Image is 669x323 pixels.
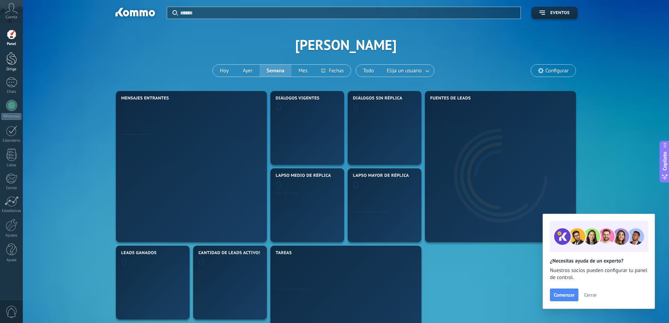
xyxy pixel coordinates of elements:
[531,7,578,19] button: Eventos
[581,290,600,300] button: Cerrar
[276,96,320,101] span: Diálogos vigentes
[198,251,261,256] span: Cantidad de leads activos
[7,163,16,168] font: Listas
[386,66,423,76] span: Elija un usuario
[314,65,350,77] button: Fechas
[121,255,127,269] text: 0
[276,178,282,192] text: 0
[545,68,569,74] span: Configurar
[3,114,20,119] font: WhatsApp
[276,251,292,256] span: Tareas
[353,178,359,192] text: 0
[6,67,16,72] font: Dirige
[430,96,471,101] span: Fuentes de leads
[381,65,434,77] button: Elija un usuario
[550,258,648,264] h2: ¿Necesitas ayuda de un experto?
[7,89,16,94] font: Chats
[198,255,204,269] text: 0
[7,41,16,46] font: Panel
[2,138,20,143] font: Calendario
[260,65,291,77] button: Semana
[6,233,18,238] font: Ajustes
[554,292,575,297] span: Comenzar
[6,15,17,20] font: Cuenta
[584,292,597,297] span: Cerrar
[353,173,409,178] span: Lapso mayor de réplica
[276,101,282,114] text: 0
[6,258,16,263] font: Ayuda
[121,96,169,101] span: Mensajes entrantes
[213,65,236,77] button: Hoy
[6,186,17,190] font: Correo
[550,289,578,301] button: Comenzar
[2,208,21,213] font: Estadísticas
[353,96,402,101] span: Diálogos sin réplica
[121,251,157,256] span: Leads ganados
[356,65,381,77] button: Todo
[236,65,260,77] button: Ayer
[353,101,359,114] text: 0
[550,267,648,281] span: Nuestros socios pueden configurar tu panel de control.
[661,151,668,170] font: Copiloto
[276,173,331,178] span: Lapso medio de réplica
[550,11,570,15] span: Eventos
[291,65,315,77] button: Mes
[276,190,339,196] div: por semana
